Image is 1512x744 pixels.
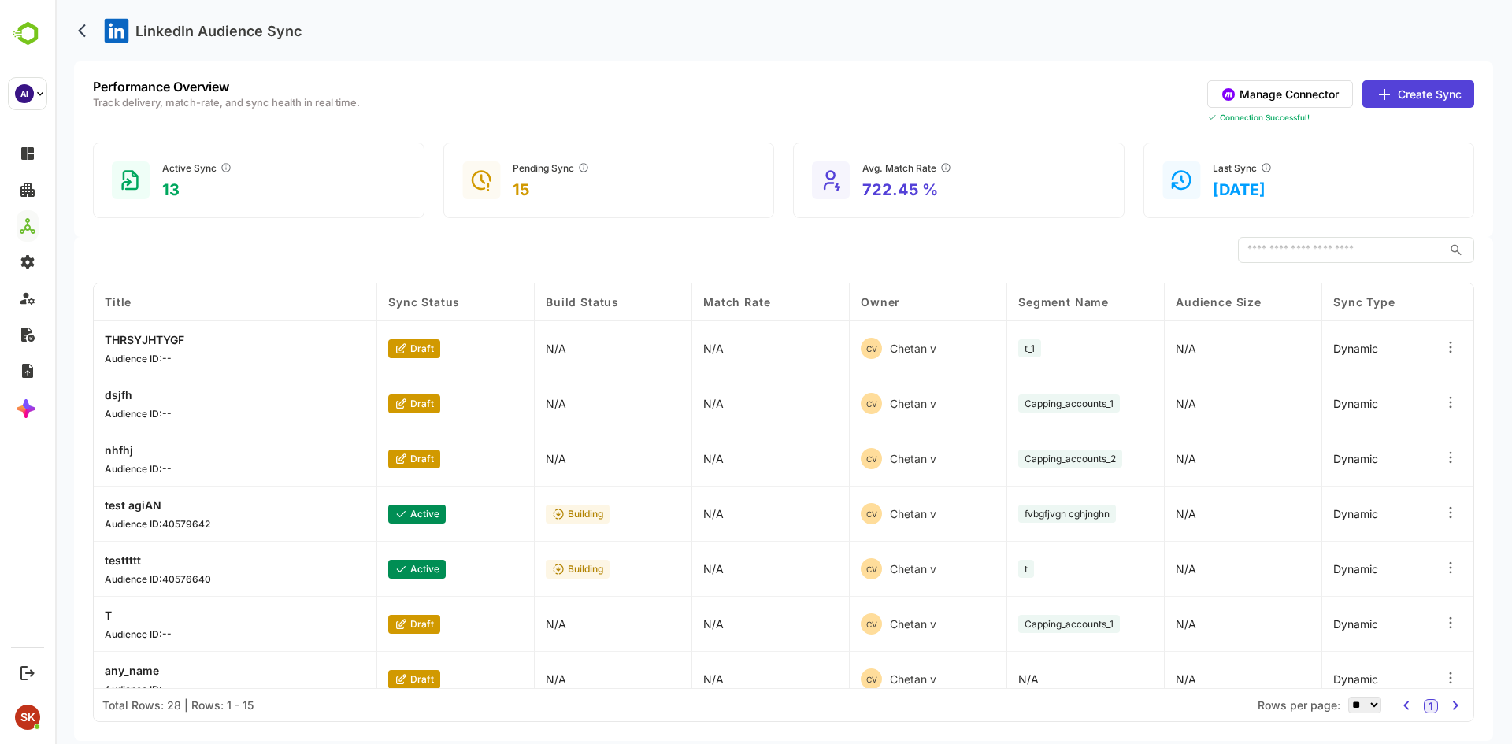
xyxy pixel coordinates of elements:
p: Audience ID: -- [50,463,117,475]
span: Capping_accounts_2 [969,453,1061,465]
div: Avg. Match Rate [807,161,897,174]
p: N/A [491,617,511,631]
button: Logout [17,662,38,683]
div: CV [806,613,827,635]
span: fvbgfjvgn cghjnghn [969,508,1054,520]
p: N/A [648,452,669,465]
p: testtttt [50,553,156,567]
p: Audience ID: -- [50,628,117,640]
div: CV [806,338,827,359]
span: Audience Size [1121,295,1206,309]
div: CV [806,558,827,579]
span: N/A [1121,452,1141,465]
p: 722.45 % [807,180,897,199]
span: N/A [1121,342,1141,355]
p: N/A [648,617,669,631]
p: N/A [648,397,669,410]
span: Sync Status [333,295,405,309]
span: N/A [1121,507,1141,520]
span: dynamic [1278,342,1323,355]
div: CV [806,668,827,690]
span: dynamic [1278,452,1323,465]
p: building [513,563,548,575]
span: dynamic [1278,617,1323,631]
span: N/A [1121,397,1141,410]
span: t [969,563,973,575]
p: test agiAN [50,498,155,512]
p: Audience ID: 40579642 [50,518,155,530]
div: CV [806,393,827,414]
p: LinkedIn Audience Sync [80,23,246,39]
div: Last Sync [1158,161,1217,174]
img: BambooboxLogoMark.f1c84d78b4c51b1a7b5f700c9845e183.svg [8,19,48,49]
div: Chetan v [806,558,881,579]
div: SK [15,705,40,730]
span: Capping_accounts_1 [969,398,1058,409]
p: N/A [648,672,669,686]
p: draft [355,398,379,409]
p: N/A [648,342,669,355]
p: draft [355,618,379,630]
p: building [513,508,548,520]
button: 1 [1369,699,1383,713]
p: 15 [458,180,535,199]
div: Chetan v [806,338,881,359]
button: Create Sync [1307,80,1419,108]
button: back [19,19,43,43]
span: Owner [806,295,845,309]
button: Average percentage of contacts/companies LinkedIn successfully matched. [884,161,897,174]
p: N/A [648,562,669,576]
span: Build Status [491,295,564,309]
span: dynamic [1278,562,1323,576]
span: Rows per page: [1203,698,1285,712]
p: active [355,563,384,575]
span: N/A [1121,562,1141,576]
p: any_name [50,664,117,677]
p: draft [355,453,379,465]
div: CV [806,503,827,524]
span: Title [50,295,76,309]
span: dynamic [1278,672,1323,686]
button: Manage Connector [1152,80,1298,108]
p: 13 [107,180,177,199]
button: Audiences in ‘Ready’ status and actively receiving ad delivery. [165,161,177,174]
div: Chetan v [806,393,881,414]
span: N/A [1121,672,1141,686]
span: Match Rate [648,295,715,309]
div: Active Sync [107,161,177,174]
div: Chetan v [806,668,881,690]
p: N/A [963,672,984,686]
p: THRSYJHTYGF [50,333,129,346]
p: N/A [648,507,669,520]
p: T [50,609,117,622]
p: Performance Overview [38,80,305,93]
p: N/A [491,672,511,686]
span: dynamic [1278,397,1323,410]
div: AI [15,84,34,103]
p: N/A [491,452,511,465]
button: Time since the most recent batch update. [1205,161,1217,174]
div: Chetan v [806,613,881,635]
p: Audience ID: -- [50,683,117,695]
p: N/A [491,342,511,355]
div: Total Rows: 28 | Rows: 1 - 15 [47,698,198,712]
p: Audience ID: 40576640 [50,573,156,585]
p: Audience ID: -- [50,353,129,365]
span: dynamic [1278,507,1323,520]
span: N/A [1121,617,1141,631]
p: [DATE] [1158,180,1217,199]
p: N/A [491,397,511,410]
span: t_1 [969,342,980,354]
span: Capping_accounts_1 [969,618,1058,630]
p: dsjfh [50,388,117,402]
p: draft [355,342,379,354]
p: nhfhj [50,443,117,457]
p: draft [355,673,379,685]
button: Audiences still in ‘Building’ or ‘Updating’ for more than 24 hours. [522,161,535,174]
div: CV [806,448,827,469]
div: Pending Sync [458,161,535,174]
p: Audience ID: -- [50,408,117,420]
div: Chetan v [806,503,881,524]
p: Track delivery, match-rate, and sync health in real time. [38,98,305,108]
span: Sync Type [1278,295,1340,309]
